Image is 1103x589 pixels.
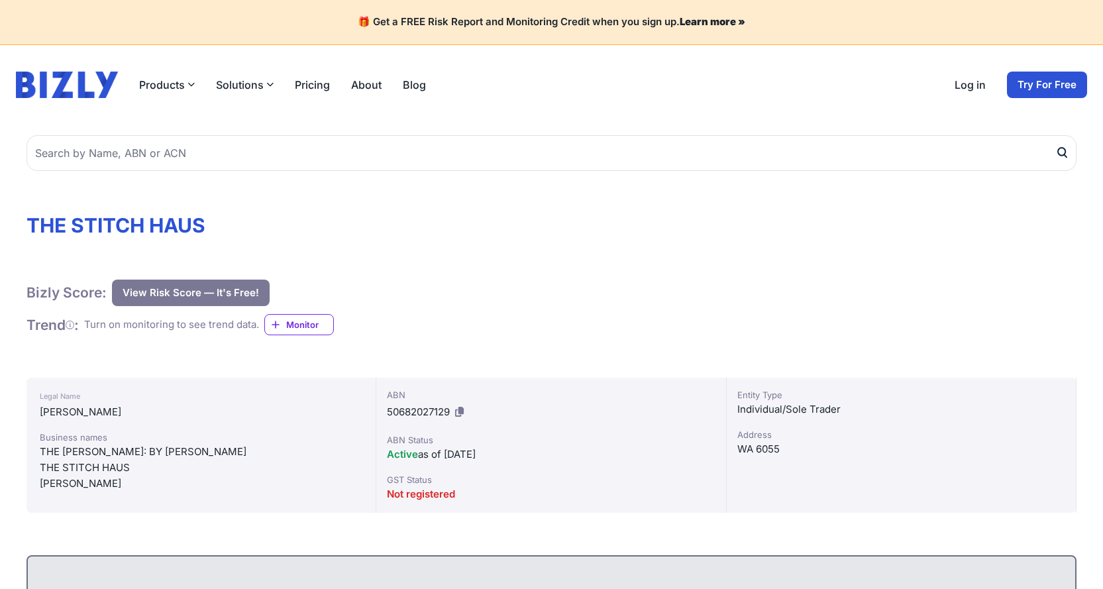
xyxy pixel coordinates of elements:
[40,460,362,476] div: THE STITCH HAUS
[1007,72,1087,98] a: Try For Free
[737,428,1065,441] div: Address
[26,213,1077,237] h1: THE STITCH HAUS
[26,316,79,334] h1: Trend :
[737,441,1065,457] div: WA 6055
[112,280,270,306] button: View Risk Score — It's Free!
[387,388,715,402] div: ABN
[264,314,334,335] a: Monitor
[40,388,362,404] div: Legal Name
[351,77,382,93] a: About
[403,77,426,93] a: Blog
[40,444,362,460] div: THE [PERSON_NAME]: BY [PERSON_NAME]
[286,318,333,331] span: Monitor
[387,473,715,486] div: GST Status
[387,405,450,418] span: 50682027129
[387,488,455,500] span: Not registered
[737,388,1065,402] div: Entity Type
[40,404,362,420] div: [PERSON_NAME]
[26,135,1077,171] input: Search by Name, ABN or ACN
[16,16,1087,28] h4: 🎁 Get a FREE Risk Report and Monitoring Credit when you sign up.
[955,77,986,93] a: Log in
[40,431,362,444] div: Business names
[216,77,274,93] button: Solutions
[40,476,362,492] div: [PERSON_NAME]
[387,448,418,460] span: Active
[295,77,330,93] a: Pricing
[387,447,715,462] div: as of [DATE]
[387,433,715,447] div: ABN Status
[84,317,259,333] div: Turn on monitoring to see trend data.
[139,77,195,93] button: Products
[26,284,107,301] h1: Bizly Score:
[737,402,1065,417] div: Individual/Sole Trader
[680,15,745,28] a: Learn more »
